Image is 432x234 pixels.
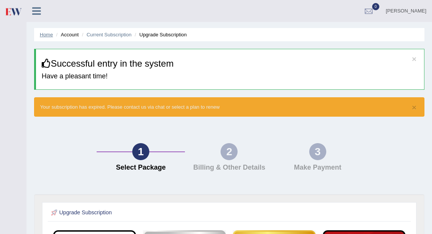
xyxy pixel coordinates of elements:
button: × [412,55,416,63]
h4: Have a pleasant time! [42,73,418,80]
button: × [412,103,416,111]
h2: Upgrade Subscription [50,208,272,218]
div: Your subscription has expired. Please contact us via chat or select a plan to renew [34,97,424,117]
div: 1 [132,143,149,160]
a: Home [40,32,53,37]
li: Account [54,31,78,38]
div: 3 [309,143,326,160]
span: 0 [372,3,380,10]
li: Upgrade Subscription [133,31,187,38]
h4: Make Payment [277,164,358,172]
h3: Successful entry in the system [42,59,418,69]
a: Current Subscription [86,32,131,37]
h4: Select Package [100,164,181,172]
h4: Billing & Other Details [189,164,269,172]
div: 2 [221,143,238,160]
